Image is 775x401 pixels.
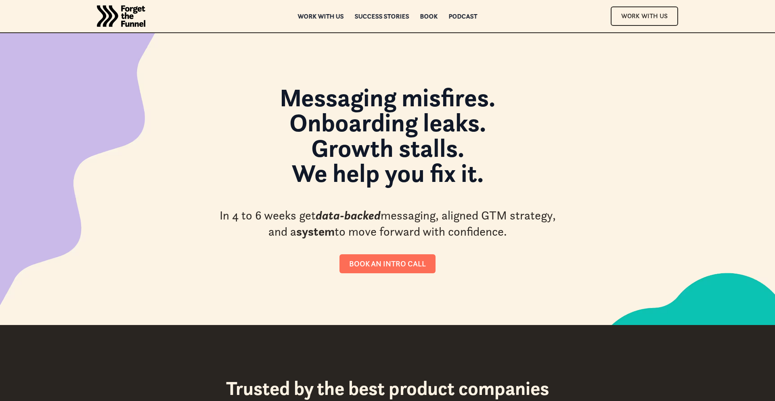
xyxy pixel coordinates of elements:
[216,207,559,240] div: In 4 to 6 weeks get messaging, aligned GTM strategy, and a to move forward with confidence.
[349,259,426,268] div: Book an intro call
[280,82,495,189] strong: Messaging misfires. Onboarding leaks. Growth stalls. We help you fix it.
[339,254,436,273] a: Book an intro call
[449,13,478,19] a: Podcast
[226,377,549,400] h2: Trusted by the best product companies
[316,207,381,222] em: data-backed
[611,6,678,25] a: Work With Us
[355,13,409,19] a: Success Stories
[298,13,344,19] a: Work with us
[296,224,335,239] strong: system
[420,13,438,19] a: Book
